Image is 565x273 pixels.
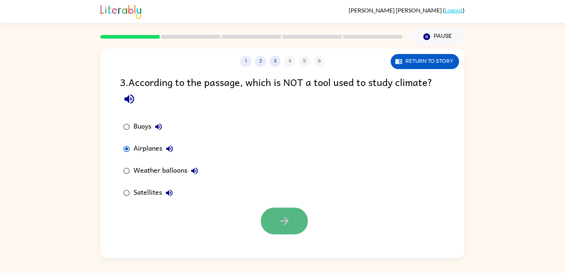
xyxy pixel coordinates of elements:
[411,28,465,45] button: Pause
[134,186,177,200] div: Satellites
[240,56,251,67] button: 1
[134,141,177,156] div: Airplanes
[445,7,463,14] a: Logout
[349,7,443,14] span: [PERSON_NAME] [PERSON_NAME]
[162,141,177,156] button: Airplanes
[134,164,202,178] div: Weather balloons
[187,164,202,178] button: Weather balloons
[134,119,166,134] div: Buoys
[162,186,177,200] button: Satellites
[151,119,166,134] button: Buoys
[255,56,266,67] button: 2
[120,74,445,108] div: 3 . According to the passage, which is NOT a tool used to study climate?
[391,54,459,69] button: Return to story
[349,7,465,14] div: ( )
[100,3,141,19] img: Literably
[270,56,281,67] button: 3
